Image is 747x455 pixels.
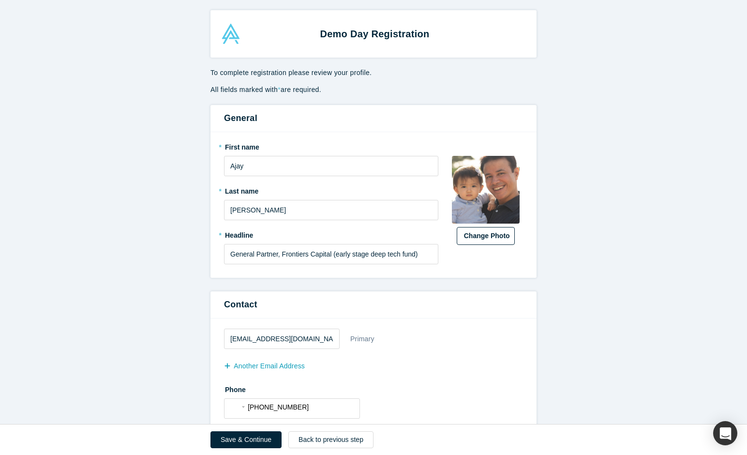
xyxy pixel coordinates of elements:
p: All fields marked with are required. [210,85,537,95]
img: Profile user default [452,156,520,224]
h3: General [224,112,523,125]
label: Headline [224,227,438,241]
h3: Contact [224,298,523,311]
img: Alchemist Accelerator Logo [221,24,241,44]
label: Phone [224,381,523,395]
button: another Email Address [224,358,315,375]
input: Partner, CEO [224,244,438,264]
label: Last name [224,183,438,197]
button: Change Photo [457,227,515,245]
div: Primary [350,331,375,348]
label: First name [224,139,438,152]
p: To complete registration please review your profile. [210,64,537,78]
button: Save & Continue [210,431,282,448]
strong: Demo Day Registration [320,29,429,39]
a: Back to previous step [288,431,373,448]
